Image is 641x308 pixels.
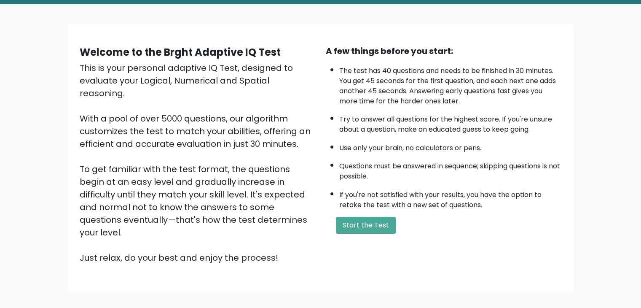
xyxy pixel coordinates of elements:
[326,45,562,57] div: A few things before you start:
[80,45,281,59] b: Welcome to the Brght Adaptive IQ Test
[339,62,562,106] li: The test has 40 questions and needs to be finished in 30 minutes. You get 45 seconds for the firs...
[80,62,316,264] div: This is your personal adaptive IQ Test, designed to evaluate your Logical, Numerical and Spatial ...
[339,139,562,153] li: Use only your brain, no calculators or pens.
[339,186,562,210] li: If you're not satisfied with your results, you have the option to retake the test with a new set ...
[336,217,396,234] button: Start the Test
[339,157,562,181] li: Questions must be answered in sequence; skipping questions is not possible.
[339,110,562,135] li: Try to answer all questions for the highest score. If you're unsure about a question, make an edu...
